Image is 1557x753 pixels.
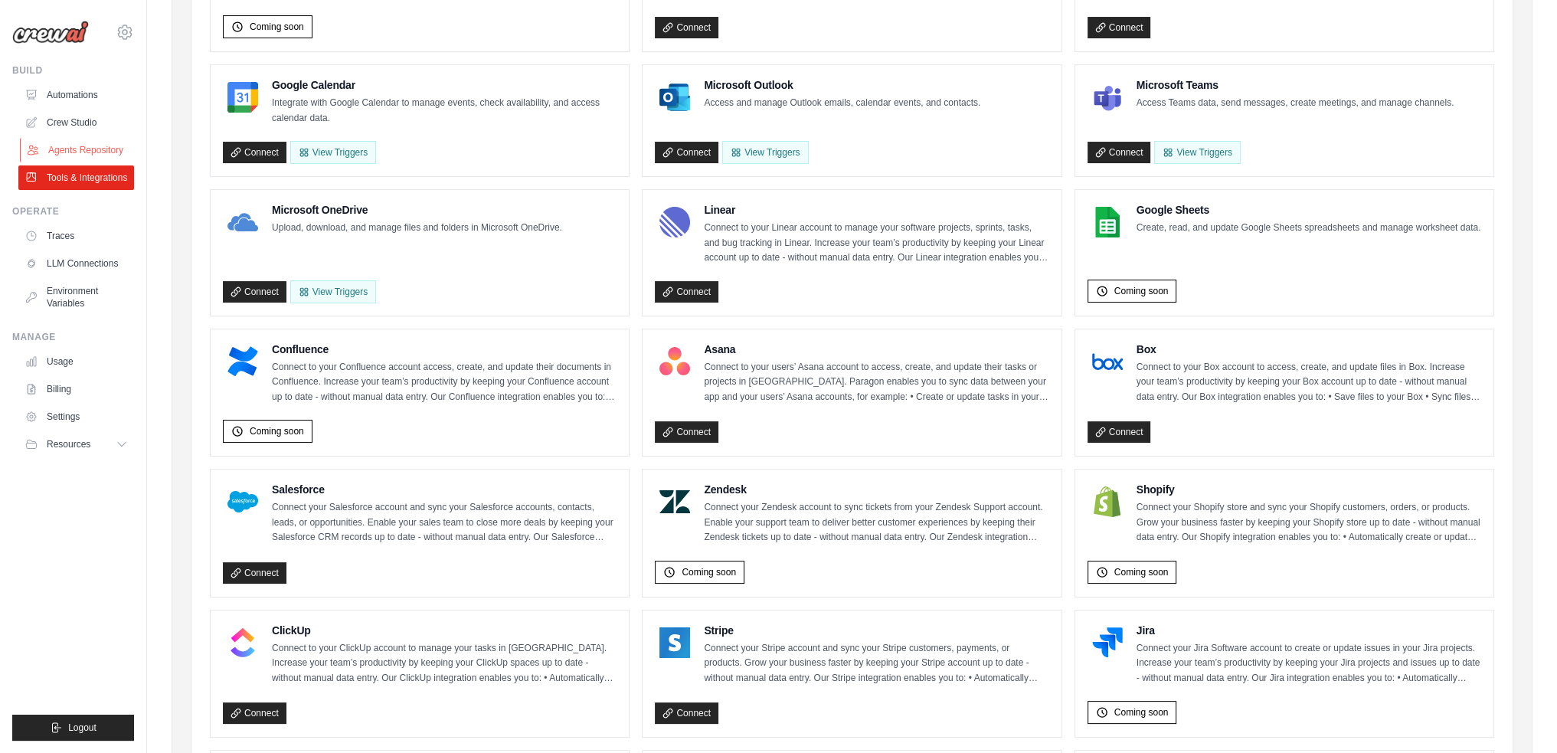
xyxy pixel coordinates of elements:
p: Connect your Shopify store and sync your Shopify customers, orders, or products. Grow your busine... [1137,500,1481,545]
a: Connect [655,281,718,303]
h4: ClickUp [272,623,617,638]
span: Coming soon [250,425,304,437]
p: Access Teams data, send messages, create meetings, and manage channels. [1137,96,1454,111]
a: Connect [655,17,718,38]
div: Build [12,64,134,77]
span: Logout [68,722,96,734]
a: Connect [655,421,718,443]
: View Triggers [722,141,808,164]
h4: Google Calendar [272,77,617,93]
img: Microsoft Outlook Logo [659,82,690,113]
img: Stripe Logo [659,627,690,658]
img: Salesforce Logo [227,486,258,517]
a: Billing [18,377,134,401]
a: Agents Repository [20,138,136,162]
h4: Zendesk [704,482,1048,497]
img: Asana Logo [659,346,690,377]
a: Environment Variables [18,279,134,316]
p: Connect to your Confluence account access, create, and update their documents in Confluence. Incr... [272,360,617,405]
h4: Stripe [704,623,1048,638]
h4: Shopify [1137,482,1481,497]
a: Settings [18,404,134,429]
a: Connect [655,702,718,724]
a: Connect [223,702,286,724]
span: Coming soon [250,21,304,33]
div: Operate [12,205,134,218]
button: View Triggers [290,141,376,164]
p: Connect to your ClickUp account to manage your tasks in [GEOGRAPHIC_DATA]. Increase your team’s p... [272,641,617,686]
img: Box Logo [1092,346,1123,377]
p: Connect your Salesforce account and sync your Salesforce accounts, contacts, leads, or opportunit... [272,500,617,545]
span: Coming soon [1114,706,1169,719]
p: Access and manage Outlook emails, calendar events, and contacts. [704,96,980,111]
h4: Jira [1137,623,1481,638]
h4: Linear [704,202,1048,218]
span: Coming soon [1114,566,1169,578]
h4: Salesforce [272,482,617,497]
img: Confluence Logo [227,346,258,377]
: View Triggers [290,280,376,303]
a: Connect [223,142,286,163]
p: Connect your Stripe account and sync your Stripe customers, payments, or products. Grow your busi... [704,641,1048,686]
button: Resources [18,432,134,457]
h4: Microsoft OneDrive [272,202,562,218]
img: Linear Logo [659,207,690,237]
p: Connect your Zendesk account to sync tickets from your Zendesk Support account. Enable your suppo... [704,500,1048,545]
a: LLM Connections [18,251,134,276]
p: Upload, download, and manage files and folders in Microsoft OneDrive. [272,221,562,236]
a: Connect [1088,17,1151,38]
div: Manage [12,331,134,343]
p: Integrate with Google Calendar to manage events, check availability, and access calendar data. [272,96,617,126]
img: Zendesk Logo [659,486,690,517]
a: Tools & Integrations [18,165,134,190]
span: Coming soon [682,566,736,578]
img: Microsoft Teams Logo [1092,82,1123,113]
h4: Google Sheets [1137,202,1481,218]
a: Connect [223,562,286,584]
a: Connect [655,142,718,163]
img: Shopify Logo [1092,486,1123,517]
h4: Box [1137,342,1481,357]
a: Usage [18,349,134,374]
img: Google Calendar Logo [227,82,258,113]
img: Google Sheets Logo [1092,207,1123,237]
span: Resources [47,438,90,450]
a: Crew Studio [18,110,134,135]
: View Triggers [1154,141,1240,164]
p: Connect to your users’ Asana account to access, create, and update their tasks or projects in [GE... [704,360,1048,405]
button: Logout [12,715,134,741]
p: Connect your Jira Software account to create or update issues in your Jira projects. Increase you... [1137,641,1481,686]
p: Create, read, and update Google Sheets spreadsheets and manage worksheet data. [1137,221,1481,236]
span: Coming soon [1114,285,1169,297]
a: Connect [1088,142,1151,163]
a: Traces [18,224,134,248]
p: Connect to your Box account to access, create, and update files in Box. Increase your team’s prod... [1137,360,1481,405]
a: Connect [1088,421,1151,443]
h4: Microsoft Teams [1137,77,1454,93]
p: Connect to your Linear account to manage your software projects, sprints, tasks, and bug tracking... [704,221,1048,266]
img: Jira Logo [1092,627,1123,658]
a: Automations [18,83,134,107]
img: ClickUp Logo [227,627,258,658]
h4: Asana [704,342,1048,357]
img: Microsoft OneDrive Logo [227,207,258,237]
a: Connect [223,281,286,303]
h4: Microsoft Outlook [704,77,980,93]
h4: Confluence [272,342,617,357]
img: Logo [12,21,89,44]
